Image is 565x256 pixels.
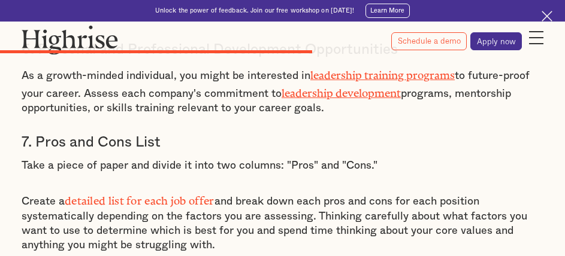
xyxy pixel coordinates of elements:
[542,11,552,22] img: Cross icon
[65,194,214,202] strong: detailed list for each job offer
[365,4,410,18] a: Learn More
[22,66,543,115] p: As a growth-minded individual, you might be interested in to future-proof your career. Assess eac...
[22,191,543,252] p: Create a and break down each pros and cons for each position systematically depending on the fact...
[22,159,543,173] p: Take a piece of paper and divide it into two columns: "Pros" and "Cons."
[22,25,118,54] img: Highrise logo
[391,32,467,50] a: Schedule a demo
[155,7,355,15] div: Unlock the power of feedback. Join our free workshop on [DATE]!
[470,32,522,50] a: Apply now
[22,133,543,151] h3: 7. Pros and Cons List
[310,69,455,76] a: leadership training programs
[282,87,401,94] a: leadership development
